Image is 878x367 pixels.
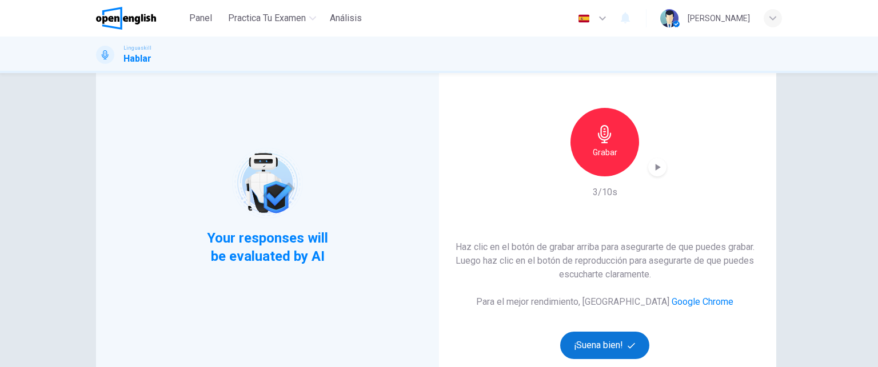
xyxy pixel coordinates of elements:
[231,147,304,219] img: robot icon
[224,8,321,29] button: Practica tu examen
[123,52,151,66] h1: Hablar
[560,332,649,359] button: ¡Suena bien!
[96,7,182,30] a: OpenEnglish logo
[660,9,679,27] img: Profile picture
[189,11,212,25] span: Panel
[593,146,617,159] h6: Grabar
[228,11,306,25] span: Practica tu examen
[672,296,733,307] a: Google Chrome
[688,11,750,25] div: [PERSON_NAME]
[198,229,337,265] span: Your responses will be evaluated by AI
[593,185,617,199] h6: 3/10s
[182,8,219,29] button: Panel
[452,240,758,281] h6: Haz clic en el botón de grabar arriba para asegurarte de que puedes grabar. Luego haz clic en el ...
[577,14,591,23] img: es
[123,44,151,52] span: Linguaskill
[96,7,156,30] img: OpenEnglish logo
[330,11,362,25] span: Análisis
[325,8,366,29] button: Análisis
[476,295,733,309] h6: Para el mejor rendimiento, [GEOGRAPHIC_DATA]
[570,108,639,176] button: Grabar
